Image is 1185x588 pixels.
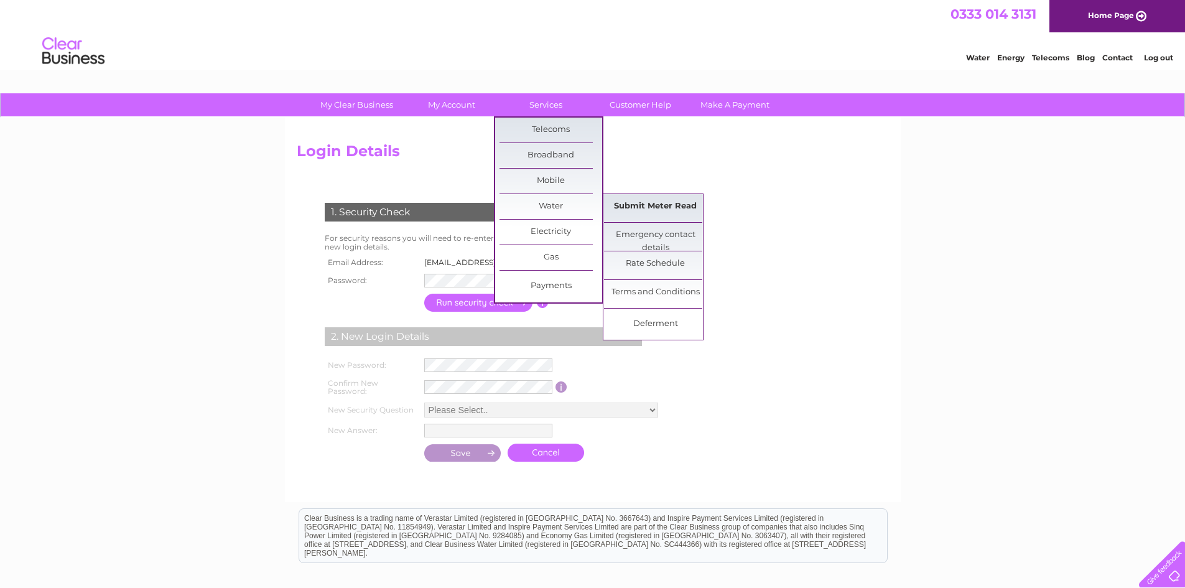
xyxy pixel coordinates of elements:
[555,381,567,393] input: Information
[1077,53,1095,62] a: Blog
[322,375,421,400] th: Confirm New Password:
[325,327,642,346] div: 2. New Login Details
[424,444,501,462] input: Submit
[322,421,421,441] th: New Answer:
[604,251,707,276] a: Rate Schedule
[500,169,602,194] a: Mobile
[500,143,602,168] a: Broadband
[604,194,707,219] a: Submit Meter Read
[997,53,1025,62] a: Energy
[322,254,421,271] th: Email Address:
[400,93,503,116] a: My Account
[322,231,675,254] td: For security reasons you will need to re-enter your existing password before entering your new lo...
[500,220,602,245] a: Electricity
[950,6,1036,22] a: 0333 014 3131
[305,93,408,116] a: My Clear Business
[589,93,692,116] a: Customer Help
[297,142,889,166] h2: Login Details
[421,254,572,271] td: [EMAIL_ADDRESS][DOMAIN_NAME]
[508,444,584,462] a: Cancel
[1102,53,1133,62] a: Contact
[322,399,421,421] th: New Security Question
[322,271,421,291] th: Password:
[495,93,597,116] a: Services
[1032,53,1069,62] a: Telecoms
[299,7,887,60] div: Clear Business is a trading name of Verastar Limited (registered in [GEOGRAPHIC_DATA] No. 3667643...
[322,355,421,375] th: New Password:
[500,245,602,270] a: Gas
[604,223,707,248] a: Emergency contact details
[1144,53,1173,62] a: Log out
[500,274,602,299] a: Payments
[42,32,105,70] img: logo.png
[500,194,602,219] a: Water
[325,203,642,222] div: 1. Security Check
[604,312,707,337] a: Deferment
[500,118,602,142] a: Telecoms
[966,53,990,62] a: Water
[604,280,707,305] a: Terms and Conditions
[684,93,786,116] a: Make A Payment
